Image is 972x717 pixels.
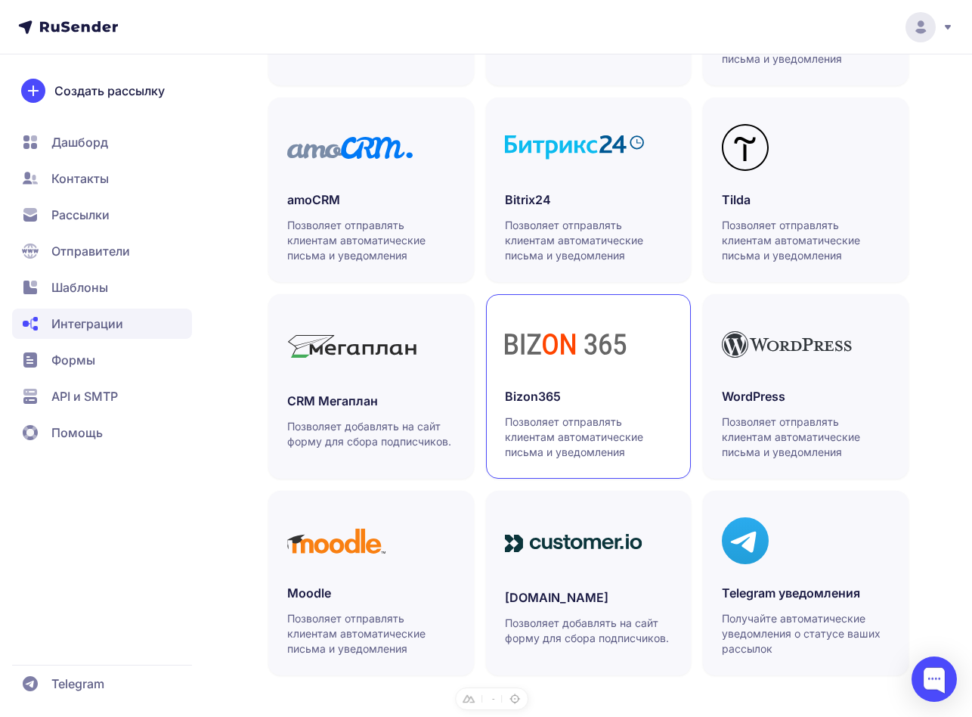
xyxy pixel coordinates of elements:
span: - [492,697,494,701]
a: MoodleПозволяет отправлять клиентам автоматические письма и уведомления [268,491,474,675]
span: Формы [51,351,95,369]
p: Позволяет отправлять клиентам автоматические письма и уведомления [287,218,455,263]
span: Создать рассылку [54,82,165,100]
h3: Telegram уведомления [722,584,890,602]
a: Telegram [12,669,192,699]
span: Помощь [51,424,103,442]
a: Telegram уведомленияПолучайте автоматические уведомления о статусе ваших рассылок [703,491,909,675]
h3: Moodle [287,584,455,602]
span: Интеграции [51,315,123,333]
h3: Bizon365 [505,387,673,405]
p: Позволяет добавлять на сайт форму для сбора подписчиков. [287,419,455,449]
span: Telegram [51,675,104,693]
a: amoCRMПозволяет отправлять клиентам автоматические письма и уведомления [268,98,474,282]
a: CRM МегапланПозволяет добавлять на сайт форму для сбора подписчиков. [268,294,474,479]
h3: CRM Мегаплан [287,392,455,410]
h3: amoCRM [287,191,455,209]
a: TildaПозволяет отправлять клиентам автоматические письма и уведомления [703,98,909,282]
a: WordPressПозволяет отправлять клиентам автоматические письма и уведомления [703,294,909,479]
span: Дашборд [51,133,108,151]
p: Позволяет отправлять клиентам автоматические письма и уведомления [722,414,890,460]
a: [DOMAIN_NAME]Позволяет добавлять на сайт форму для сбора подписчиков. [486,491,692,675]
h3: [DOMAIN_NAME] [505,588,673,607]
span: Отправители [51,242,130,260]
h3: Tilda [722,191,890,209]
button: Toggle Nuxt DevTools [457,688,480,710]
span: Рассылки [51,206,110,224]
p: Позволяет отправлять клиентам автоматические письма и уведомления [287,611,455,656]
span: Контакты [51,169,109,188]
span: API и SMTP [51,387,118,405]
span: Шаблоны [51,278,108,296]
p: Получайте автоматические уведомления о статусе ваших рассылок [722,611,890,656]
a: Bizon365Позволяет отправлять клиентам автоматические письма и уведомления [486,294,692,479]
div: Page load time [484,697,500,701]
p: Позволяет отправлять клиентам автоматические письма и уведомления [505,414,673,460]
p: Позволяет отправлять клиентам автоматические письма и уведомления [505,218,673,263]
h3: Bitrix24 [505,191,673,209]
button: Toggle Component Inspector [503,688,526,710]
p: Позволяет добавлять на сайт форму для сбора подписчиков. [505,616,673,646]
h3: WordPress [722,387,890,405]
p: Позволяет отправлять клиентам автоматические письма и уведомления [722,218,890,263]
a: Bitrix24Позволяет отправлять клиентам автоматические письма и уведомления [486,98,692,282]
